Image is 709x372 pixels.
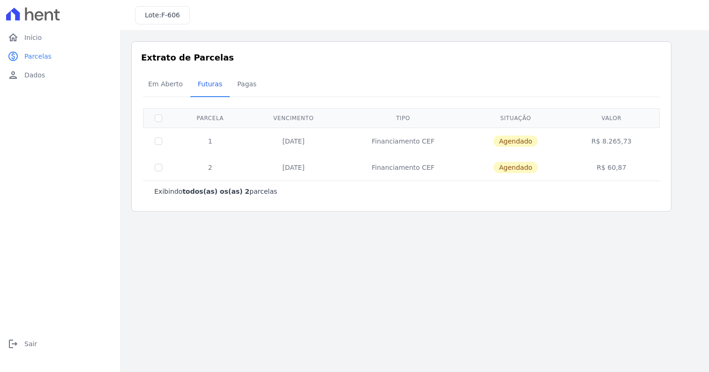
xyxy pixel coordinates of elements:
[4,334,116,353] a: logoutSair
[340,154,466,181] td: Financiamento CEF
[143,75,189,93] span: Em Aberto
[340,128,466,154] td: Financiamento CEF
[4,66,116,84] a: personDados
[493,162,538,173] span: Agendado
[24,33,42,42] span: Início
[565,108,657,128] th: Valor
[466,108,565,128] th: Situação
[145,10,180,20] h3: Lote:
[565,128,657,154] td: R$ 8.265,73
[565,154,657,181] td: R$ 60,87
[232,75,262,93] span: Pagas
[230,73,264,97] a: Pagas
[173,128,247,154] td: 1
[247,154,340,181] td: [DATE]
[8,32,19,43] i: home
[24,339,37,349] span: Sair
[173,108,247,128] th: Parcela
[493,136,538,147] span: Agendado
[4,47,116,66] a: paidParcelas
[340,108,466,128] th: Tipo
[24,70,45,80] span: Dados
[4,28,116,47] a: homeInício
[173,154,247,181] td: 2
[141,73,190,97] a: Em Aberto
[247,108,340,128] th: Vencimento
[154,187,277,196] p: Exibindo parcelas
[141,51,662,64] h3: Extrato de Parcelas
[8,51,19,62] i: paid
[192,75,228,93] span: Futuras
[8,69,19,81] i: person
[190,73,230,97] a: Futuras
[182,188,249,195] b: todos(as) os(as) 2
[8,338,19,349] i: logout
[24,52,52,61] span: Parcelas
[247,128,340,154] td: [DATE]
[161,11,180,19] span: F-606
